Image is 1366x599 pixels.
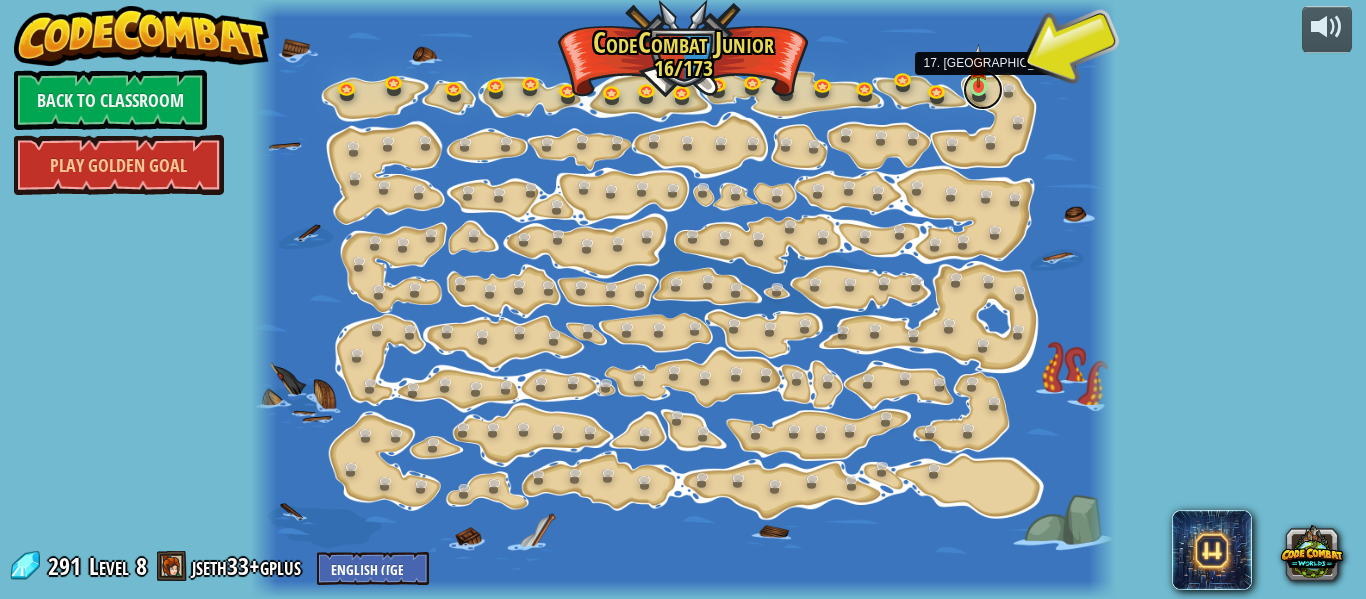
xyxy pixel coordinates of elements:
[48,550,87,582] span: 291
[192,550,307,582] a: jseth33+gplus
[1302,6,1352,53] button: Adjust volume
[136,550,147,582] span: 8
[89,550,129,583] span: Level
[14,70,207,130] a: Back to Classroom
[14,135,224,195] a: Play Golden Goal
[969,44,988,88] img: level-banner-unstarted.png
[14,6,270,66] img: CodeCombat - Learn how to code by playing a game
